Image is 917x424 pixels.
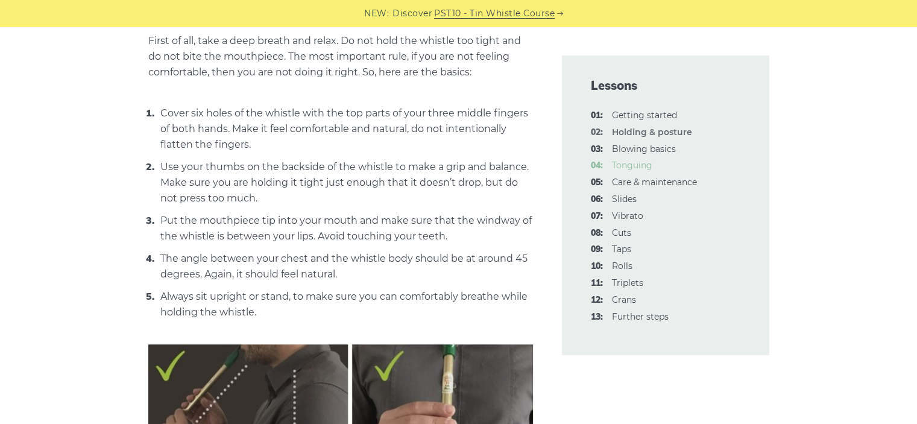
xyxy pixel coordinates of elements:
[612,311,669,322] a: 13:Further steps
[157,288,533,320] li: Always sit upright or stand, to make sure you can comfortably breathe while holding the whistle.
[612,160,652,171] a: 04:Tonguing
[612,261,632,271] a: 10:Rolls
[157,250,533,282] li: The angle between your chest and the whistle body should be at around 45 degrees. Again, it shoul...
[591,310,603,324] span: 13:
[392,7,432,21] span: Discover
[612,210,643,221] a: 07:Vibrato
[612,194,637,204] a: 06:Slides
[591,142,603,157] span: 03:
[612,244,631,255] a: 09:Taps
[591,159,603,173] span: 04:
[148,33,533,80] p: First of all, take a deep breath and relax. Do not hold the whistle too tight and do not bite the...
[591,192,603,207] span: 06:
[434,7,555,21] a: PST10 - Tin Whistle Course
[157,159,533,206] li: Use your thumbs on the backside of the whistle to make a grip and balance. Make sure you are hold...
[364,7,389,21] span: NEW:
[591,293,603,308] span: 12:
[591,109,603,123] span: 01:
[612,277,643,288] a: 11:Triplets
[591,125,603,140] span: 02:
[612,110,677,121] a: 01:Getting started
[612,144,676,154] a: 03:Blowing basics
[612,177,697,188] a: 05:Care & maintenance
[591,77,740,94] span: Lessons
[612,227,631,238] a: 08:Cuts
[591,176,603,190] span: 05:
[157,105,533,153] li: Cover six holes of the whistle with the top parts of your three middle fingers of both hands. Mak...
[591,209,603,224] span: 07:
[612,294,636,305] a: 12:Crans
[157,212,533,244] li: Put the mouthpiece tip into your mouth and make sure that the windway of the whistle is between y...
[612,127,692,138] strong: Holding & posture
[591,242,603,257] span: 09:
[591,226,603,241] span: 08:
[591,259,603,274] span: 10:
[591,276,603,291] span: 11:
